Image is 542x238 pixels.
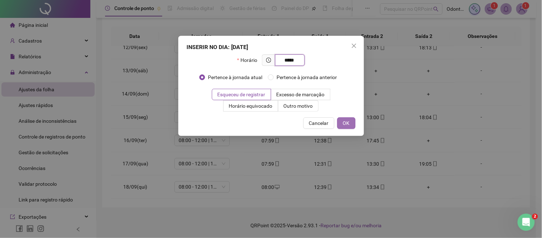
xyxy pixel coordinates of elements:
iframe: Intercom live chat [518,214,535,231]
div: INSERIR NO DIA : [DATE] [187,43,355,52]
span: Horário equivocado [229,103,273,109]
span: Cancelar [309,119,329,127]
span: Excesso de marcação [277,92,325,97]
span: Pertence à jornada atual [205,73,265,81]
button: Close [348,40,360,52]
span: Pertence à jornada anterior [274,73,340,81]
span: 2 [532,214,538,219]
span: OK [343,119,350,127]
button: OK [337,117,355,129]
span: Esqueceu de registrar [218,92,265,97]
span: Outro motivo [284,103,313,109]
label: Horário [237,54,262,66]
button: Cancelar [303,117,334,129]
span: close [351,43,357,49]
span: clock-circle [266,58,271,63]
